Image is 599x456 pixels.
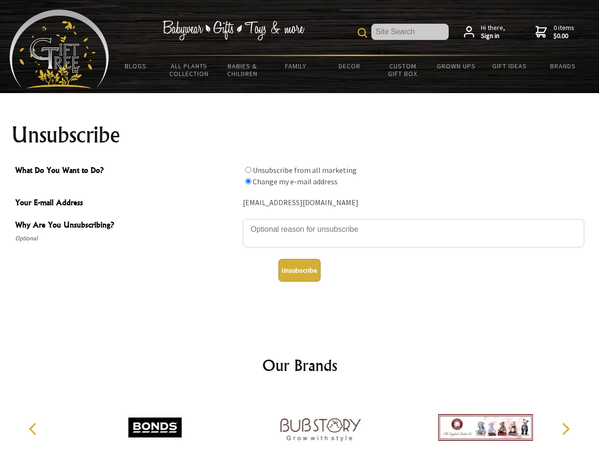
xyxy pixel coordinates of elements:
a: Grown Ups [429,56,483,76]
a: Custom Gift Box [376,56,430,84]
a: Family [269,56,323,76]
span: Optional [15,233,238,244]
strong: Sign in [481,32,505,40]
h2: Our Brands [19,354,581,377]
strong: $0.00 [553,32,574,40]
input: What Do You Want to Do? [245,178,251,184]
span: Why Are You Unsubscribing? [15,219,238,233]
a: Decor [323,56,376,76]
button: Unsubscribe [278,259,321,282]
label: Change my e-mail address [253,177,338,186]
span: 0 items [553,23,574,40]
div: [EMAIL_ADDRESS][DOMAIN_NAME] [243,196,584,210]
label: Unsubscribe from all marketing [253,165,357,175]
input: What Do You Want to Do? [245,167,251,173]
a: Babies & Children [216,56,269,84]
a: Hi there,Sign in [464,24,505,40]
button: Previous [24,418,45,439]
span: Your E-mail Address [15,197,238,210]
img: product search [358,28,367,38]
span: Hi there, [481,24,505,40]
a: All Plants Collection [163,56,216,84]
img: Babywear - Gifts - Toys & more [162,20,304,40]
input: Site Search [371,24,449,40]
span: What Do You Want to Do? [15,164,238,178]
a: BLOGS [109,56,163,76]
textarea: Why Are You Unsubscribing? [243,219,584,247]
a: Brands [536,56,590,76]
a: Gift Ideas [483,56,536,76]
a: 0 items$0.00 [535,24,574,40]
img: Babyware - Gifts - Toys and more... [9,9,109,88]
h1: Unsubscribe [11,123,588,146]
button: Next [555,418,576,439]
